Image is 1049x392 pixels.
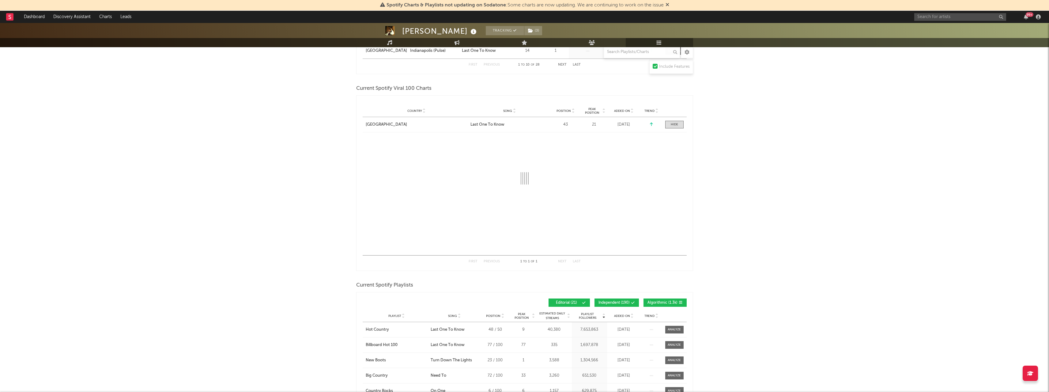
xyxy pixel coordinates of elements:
div: New Boots [366,357,386,363]
div: 1 1 1 [512,258,546,265]
button: Previous [484,260,500,263]
a: Leads [116,11,136,23]
span: Peak Position [512,312,531,320]
div: [GEOGRAPHIC_DATA] [366,122,407,128]
a: Last One To Know [470,122,549,128]
span: to [523,260,527,263]
span: Playlist Followers [573,312,602,320]
div: [DATE] [609,357,639,363]
div: 14 [514,48,541,54]
span: Spotify Charts & Playlists not updating on Sodatone [387,3,506,8]
span: Dismiss [666,3,669,8]
button: Next [558,260,567,263]
div: 335 [538,342,570,348]
button: Editorial(21) [549,299,590,307]
button: First [469,63,477,67]
a: Indianapolis (Pulse) [410,48,459,54]
div: 33 [512,373,535,379]
div: 48 / 50 [481,327,509,333]
a: Discovery Assistant [49,11,95,23]
div: 77 [512,342,535,348]
a: Hot Country [366,327,428,333]
span: Algorithmic ( 1.3k ) [647,301,677,305]
a: Last One To Know [462,48,511,54]
div: Turn Down The Lights [431,357,472,363]
div: 1,304,566 [573,357,606,363]
div: 43 [552,122,579,128]
div: 72 / 100 [481,373,509,379]
div: 3,260 [538,373,570,379]
button: (3) [524,26,542,35]
div: Last One To Know [462,48,496,54]
div: 1 10 28 [512,61,546,69]
div: Last One To Know [431,342,465,348]
div: 1 [544,48,567,54]
span: : Some charts are now updating. We are continuing to work on the issue [387,3,664,8]
div: 9 [512,327,535,333]
button: Algorithmic(1.3k) [643,299,687,307]
div: 23 / 100 [481,357,509,363]
div: Need To [431,373,446,379]
a: [GEOGRAPHIC_DATA] [366,48,407,54]
span: Position [557,109,571,113]
span: Trend [644,109,655,113]
button: Independent(190) [594,299,639,307]
input: Search Playlists/Charts [604,46,680,58]
span: Position [486,314,500,318]
span: Trend [644,314,655,318]
button: Last [573,260,581,263]
div: Billboard Hot 100 [366,342,398,348]
a: New Boots [366,357,428,363]
a: Billboard Hot 100 [366,342,428,348]
div: [DATE] [609,373,639,379]
button: First [469,260,477,263]
button: Tracking [486,26,524,35]
div: [DATE] [609,342,639,348]
button: Previous [484,63,500,67]
button: Next [558,63,567,67]
div: Include Features [659,63,690,70]
div: Big Country [366,373,388,379]
div: 651,530 [573,373,606,379]
div: [PERSON_NAME] [402,26,478,36]
a: Big Country [366,373,428,379]
span: Playlist [388,314,401,318]
div: 40,380 [538,327,570,333]
div: Hot Country [366,327,389,333]
a: Charts [95,11,116,23]
span: to [521,63,525,66]
a: [GEOGRAPHIC_DATA] [366,122,467,128]
span: Editorial ( 21 ) [553,301,581,305]
a: Dashboard [20,11,49,23]
span: Current Spotify Viral 100 Charts [356,85,432,92]
div: 3,588 [538,357,570,363]
span: Estimated Daily Streams [538,311,567,321]
span: Added On [614,109,630,113]
div: [DATE] [609,327,639,333]
span: Added On [614,314,630,318]
button: 99+ [1024,14,1028,19]
div: 21 [583,122,606,128]
div: 77 / 100 [481,342,509,348]
span: of [531,63,534,66]
button: Last [573,63,581,67]
span: Peak Position [583,107,602,115]
span: Country [407,109,422,113]
div: 1 [512,357,535,363]
span: ( 3 ) [524,26,542,35]
div: Last One To Know [470,122,504,128]
div: [DATE] [609,122,639,128]
span: Current Spotify Playlists [356,282,413,289]
div: 7,653,863 [573,327,606,333]
span: of [531,260,534,263]
div: Last One To Know [431,327,465,333]
input: Search for artists [914,13,1006,21]
span: Song [503,109,512,113]
div: 1,697,878 [573,342,606,348]
span: Independent ( 190 ) [598,301,630,305]
div: 99 + [1026,12,1033,17]
div: Indianapolis (Pulse) [410,48,446,54]
span: Song [448,314,457,318]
